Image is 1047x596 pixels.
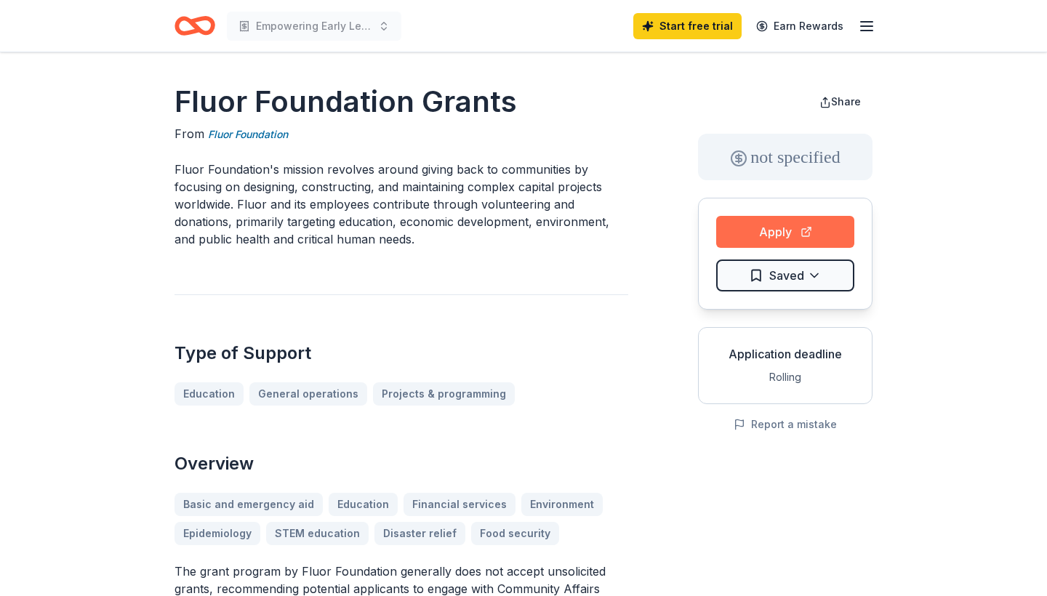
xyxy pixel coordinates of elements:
button: Share [808,87,872,116]
span: Share [831,95,861,108]
button: Report a mistake [734,416,837,433]
p: Fluor Foundation's mission revolves around giving back to communities by focusing on designing, c... [174,161,628,248]
button: Empowering Early Learners Through Quality Environments and Educator Development [227,12,401,41]
a: Projects & programming [373,382,515,406]
div: not specified [698,134,872,180]
h2: Type of Support [174,342,628,365]
span: Saved [769,266,804,285]
a: Earn Rewards [747,13,852,39]
a: Start free trial [633,13,742,39]
h2: Overview [174,452,628,475]
span: Empowering Early Learners Through Quality Environments and Educator Development [256,17,372,35]
a: Fluor Foundation [208,126,288,143]
div: Application deadline [710,345,860,363]
h1: Fluor Foundation Grants [174,81,628,122]
button: Apply [716,216,854,248]
button: Saved [716,259,854,291]
a: Education [174,382,244,406]
div: From [174,125,628,143]
a: General operations [249,382,367,406]
div: Rolling [710,369,860,386]
a: Home [174,9,215,43]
